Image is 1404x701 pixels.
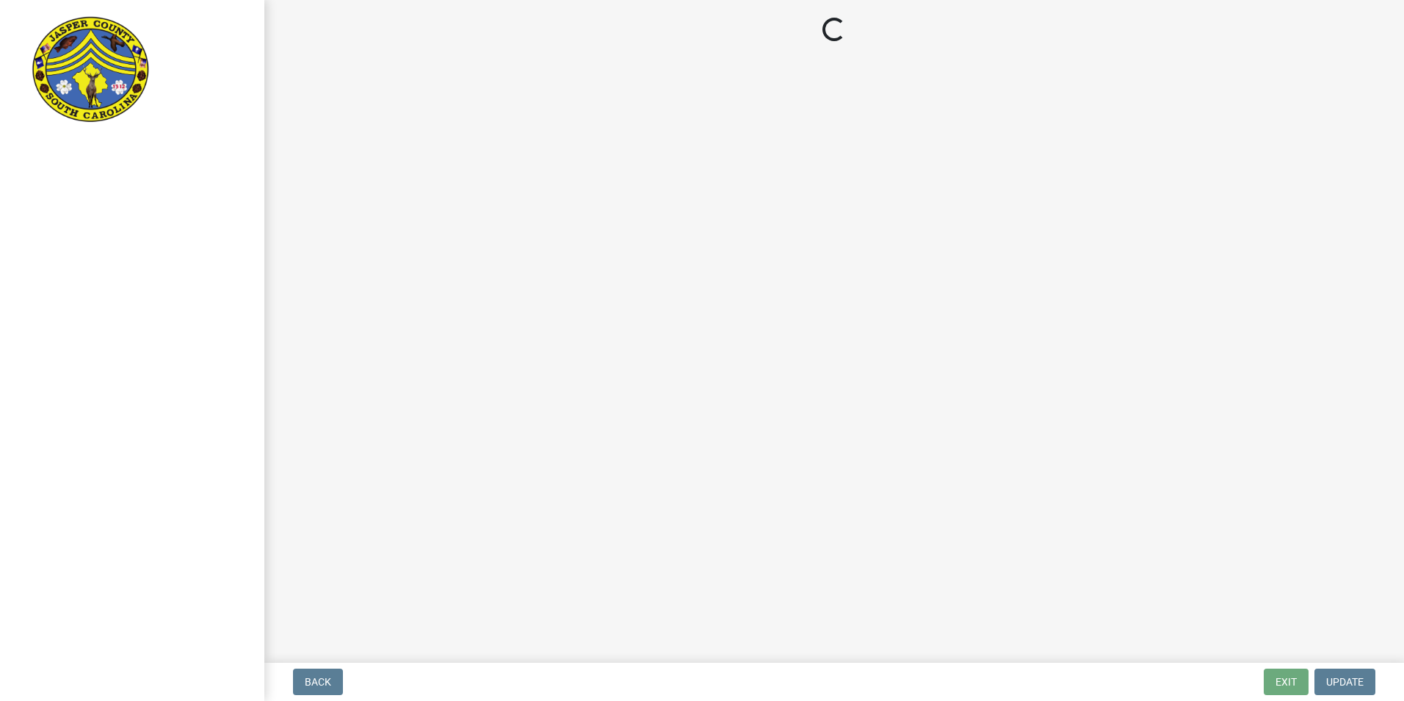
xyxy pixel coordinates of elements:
button: Update [1314,669,1375,695]
span: Update [1326,676,1364,688]
span: Back [305,676,331,688]
button: Back [293,669,343,695]
button: Exit [1264,669,1309,695]
img: Jasper County, South Carolina [29,15,152,126]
